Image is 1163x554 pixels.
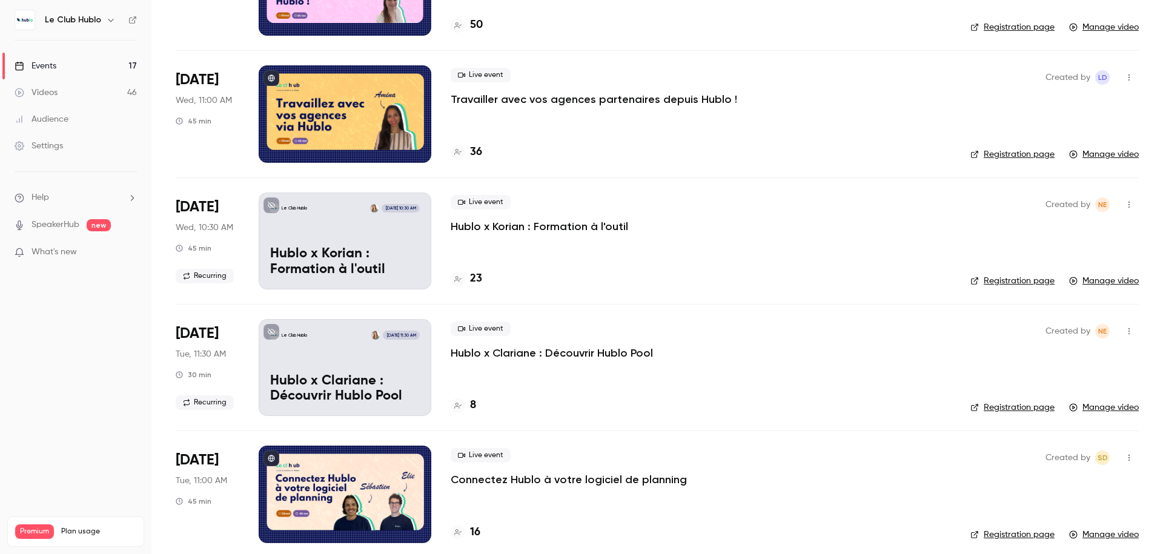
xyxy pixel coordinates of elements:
h4: 36 [470,144,482,160]
span: Noelia Enriquez [1095,197,1110,212]
a: 36 [451,144,482,160]
span: LD [1098,70,1107,85]
span: Live event [451,448,511,463]
a: Hublo x Clariane : Découvrir Hublo PoolLe Club HubloNoelia Enriquez[DATE] 11:30 AMHublo x Clarian... [259,319,431,416]
span: Wed, 10:30 AM [176,222,233,234]
a: Hublo x Clariane : Découvrir Hublo Pool [451,346,653,360]
h6: Le Club Hublo [45,14,101,26]
span: Live event [451,195,511,209]
span: NE [1098,197,1107,212]
a: 50 [451,17,483,33]
span: Live event [451,68,511,82]
span: Leila Domec [1095,70,1110,85]
iframe: Noticeable Trigger [122,247,137,258]
span: NE [1098,324,1107,338]
span: Recurring [176,395,234,410]
span: Help [31,191,49,204]
span: Created by [1045,450,1090,465]
p: Le Club Hublo [282,332,307,338]
div: May 27 Tue, 11:00 AM (Europe/Paris) [176,446,239,542]
a: Registration page [970,21,1055,33]
a: Manage video [1069,21,1139,33]
h4: 50 [470,17,483,33]
a: Registration page [970,275,1055,287]
span: Created by [1045,324,1090,338]
div: Audience [15,113,68,125]
span: Premium [15,524,54,539]
div: May 27 Tue, 11:30 AM (Europe/Paris) [176,319,239,416]
span: Tue, 11:30 AM [176,348,226,360]
img: Noelia Enriquez [370,204,379,213]
div: Settings [15,140,63,152]
a: Manage video [1069,148,1139,160]
a: Hublo x Korian : Formation à l'outilLe Club HubloNoelia Enriquez[DATE] 10:30 AMHublo x Korian : F... [259,193,431,289]
p: Hublo x Clariane : Découvrir Hublo Pool [270,374,420,405]
div: 45 min [176,116,211,126]
h4: 8 [470,397,476,414]
img: Noelia Enriquez [371,331,380,339]
div: 45 min [176,243,211,253]
a: Hublo x Korian : Formation à l'outil [451,219,628,234]
span: Wed, 11:00 AM [176,94,232,107]
span: Sébastien Doré [1095,450,1110,465]
a: Registration page [970,148,1055,160]
div: Events [15,60,56,72]
span: Live event [451,322,511,336]
span: Plan usage [61,527,136,536]
a: Manage video [1069,529,1139,541]
span: Noelia Enriquez [1095,324,1110,338]
a: Manage video [1069,275,1139,287]
span: [DATE] [176,450,219,470]
a: 23 [451,271,482,287]
span: Created by [1045,70,1090,85]
div: Videos [15,87,58,99]
a: Registration page [970,401,1055,414]
div: 45 min [176,496,211,506]
a: 16 [451,524,480,541]
p: Hublo x Korian : Formation à l'outil [270,246,420,278]
a: Connectez Hublo à votre logiciel de planning [451,472,687,487]
div: 30 min [176,370,211,380]
a: Travailler avec vos agences partenaires depuis Hublo ! [451,92,737,107]
a: Registration page [970,529,1055,541]
h4: 23 [470,271,482,287]
span: Recurring [176,269,234,283]
li: help-dropdown-opener [15,191,137,204]
h4: 16 [470,524,480,541]
span: [DATE] [176,197,219,217]
a: SpeakerHub [31,219,79,231]
div: May 28 Wed, 11:00 AM (Europe/Paris) [176,65,239,162]
img: Le Club Hublo [15,10,35,30]
div: May 28 Wed, 10:30 AM (Europe/Paris) [176,193,239,289]
span: SD [1098,450,1108,465]
span: [DATE] 10:30 AM [382,204,419,213]
span: [DATE] [176,70,219,90]
span: What's new [31,246,77,259]
a: 8 [451,397,476,414]
span: Tue, 11:00 AM [176,475,227,487]
p: Le Club Hublo [282,205,307,211]
span: [DATE] [176,324,219,343]
a: Manage video [1069,401,1139,414]
span: [DATE] 11:30 AM [383,331,419,339]
span: new [87,219,111,231]
span: Created by [1045,197,1090,212]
